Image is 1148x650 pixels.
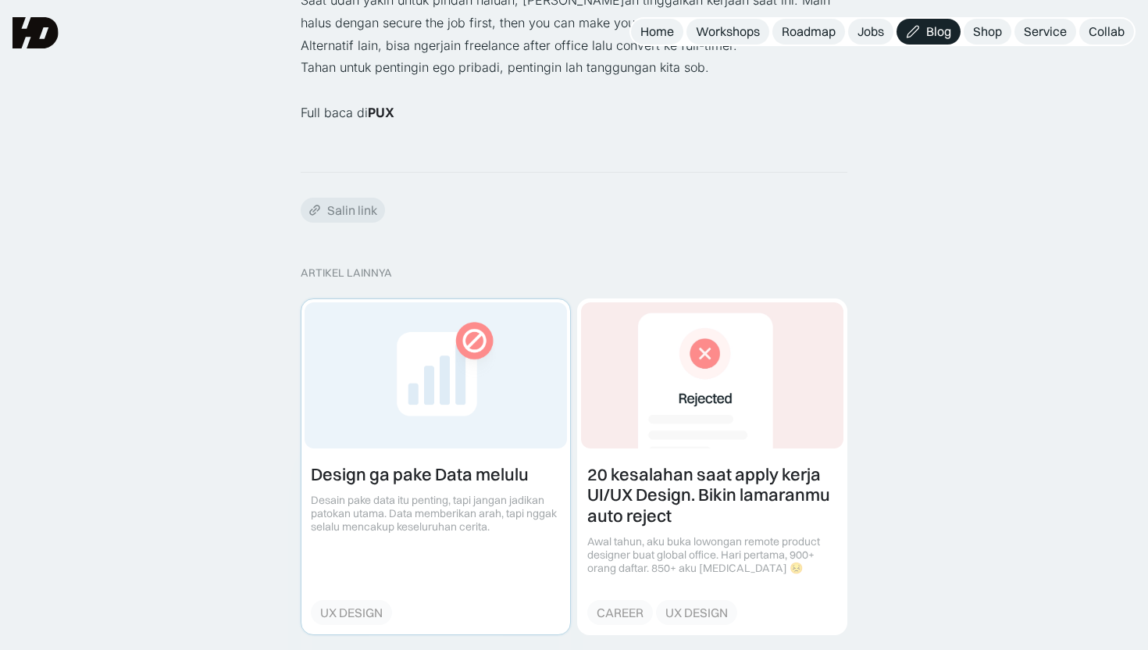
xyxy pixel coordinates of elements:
a: Roadmap [772,19,845,45]
a: Collab [1079,19,1134,45]
div: Jobs [857,23,884,40]
p: ‍ [301,79,847,102]
a: Service [1014,19,1076,45]
a: Home [631,19,683,45]
div: Collab [1089,23,1125,40]
div: Service [1024,23,1067,40]
p: Full baca di [301,102,847,124]
a: Shop [964,19,1011,45]
a: Workshops [686,19,769,45]
div: Blog [926,23,951,40]
div: ARTIKEL LAINNYA [301,266,847,280]
a: PUX [368,105,394,120]
a: Jobs [848,19,893,45]
div: Shop [973,23,1002,40]
div: Workshops [696,23,760,40]
a: Blog [897,19,961,45]
div: Home [640,23,674,40]
p: Tahan untuk pentingin ego pribadi, pentingin lah tanggungan kita sob. [301,56,847,79]
div: Roadmap [782,23,836,40]
p: ‍ [301,124,847,147]
div: Salin link [327,202,377,219]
